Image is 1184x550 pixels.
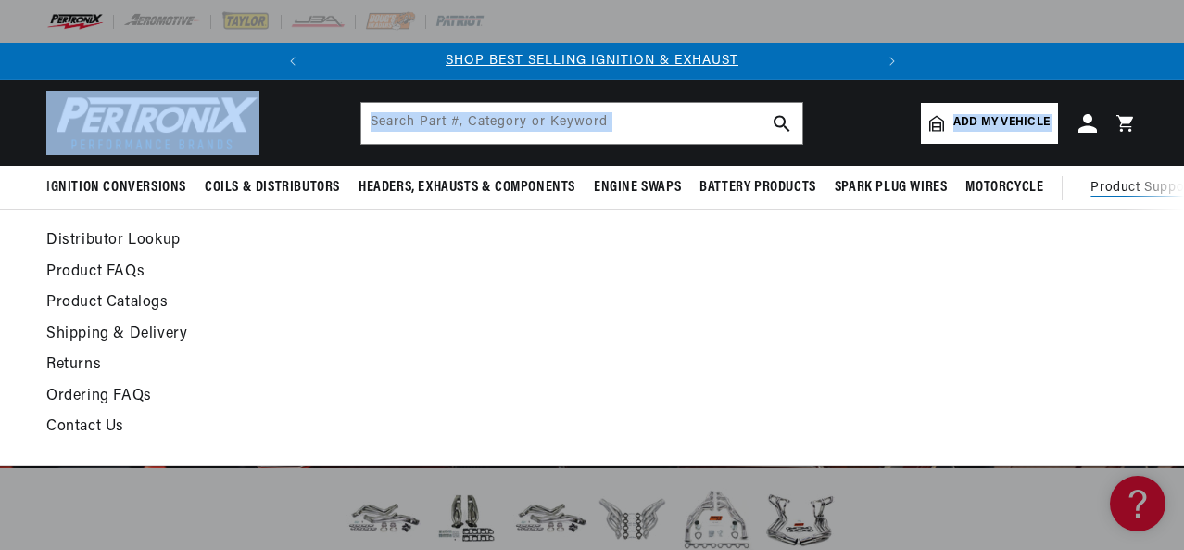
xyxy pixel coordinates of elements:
[349,166,585,210] summary: Headers, Exhausts & Components
[921,103,1058,144] a: Add my vehicle
[446,54,738,68] a: SHOP BEST SELLING IGNITION & EXHAUST
[46,228,839,254] a: Distributor Lookup
[46,91,259,155] img: Pertronix
[311,51,874,71] div: 1 of 2
[835,178,948,198] span: Spark Plug Wires
[311,51,874,71] div: Announcement
[361,103,802,144] input: Search Part #, Category or Keyword
[430,488,504,550] img: JBA Shorty Headers
[762,103,802,144] button: search button
[513,490,587,548] img: Full-Length Headers
[46,290,839,316] a: Product Catalogs
[46,384,839,410] a: Ordering FAQs
[825,166,957,210] summary: Spark Plug Wires
[965,178,1043,198] span: Motorcycle
[594,178,681,198] span: Engine Swaps
[46,166,195,210] summary: Ignition Conversions
[195,166,349,210] summary: Coils & Distributors
[46,260,839,286] a: Product FAQs
[205,178,340,198] span: Coils & Distributors
[953,114,1050,132] span: Add my vehicle
[874,43,911,80] button: Translation missing: en.sections.announcements.next_announcement
[46,322,839,348] a: Shipping & Delivery
[46,178,186,198] span: Ignition Conversions
[274,43,311,80] button: Translation missing: en.sections.announcements.previous_announcement
[46,352,839,378] a: Returns
[346,490,421,548] img: Headers
[699,178,816,198] span: Battery Products
[690,166,825,210] summary: Battery Products
[46,415,839,441] a: Contact Us
[585,166,690,210] summary: Engine Swaps
[956,166,1052,210] summary: Motorcycle
[359,178,575,198] span: Headers, Exhausts & Components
